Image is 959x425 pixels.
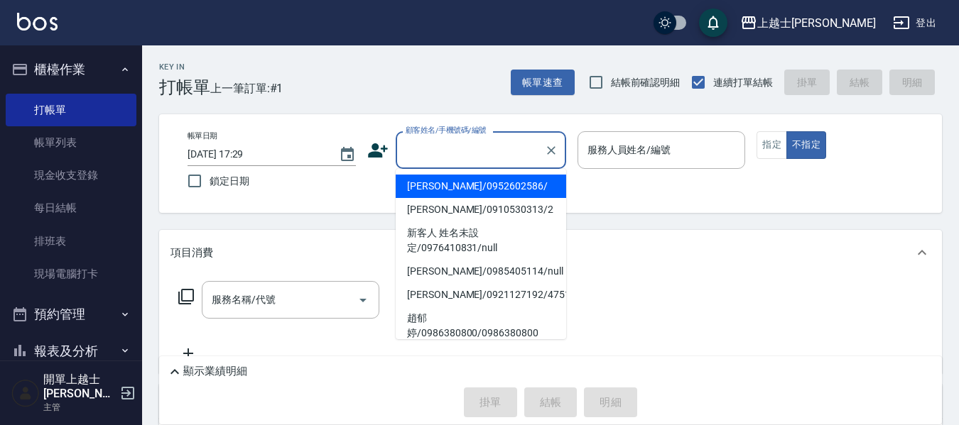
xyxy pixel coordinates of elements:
[17,13,58,31] img: Logo
[541,140,561,160] button: Clear
[699,9,727,37] button: save
[396,307,566,345] li: 趙郁婷/0986380800/0986380800
[786,131,826,159] button: 不指定
[352,289,374,311] button: Open
[43,372,116,401] h5: 開單上越士[PERSON_NAME]
[757,131,787,159] button: 指定
[6,296,136,333] button: 預約管理
[396,198,566,221] li: [PERSON_NAME]/0910530313/2
[6,225,136,258] a: 排班表
[11,379,40,407] img: Person
[713,75,773,90] span: 連續打單結帳
[6,159,136,192] a: 現金收支登錄
[511,70,575,96] button: 帳單速查
[6,94,136,126] a: 打帳單
[159,230,942,275] div: 項目消費
[396,175,566,198] li: [PERSON_NAME]/0952602586/
[396,283,566,307] li: [PERSON_NAME]/0921127192/4751
[188,131,217,141] label: 帳單日期
[159,77,210,97] h3: 打帳單
[6,192,136,224] a: 每日結帳
[611,75,681,90] span: 結帳前確認明細
[735,9,882,38] button: 上越士[PERSON_NAME]
[6,333,136,370] button: 報表及分析
[396,260,566,283] li: [PERSON_NAME]/0985405114/null
[210,79,283,97] span: 上一筆訂單:#1
[396,221,566,260] li: 新客人 姓名未設定/0976410831/null
[757,14,876,32] div: 上越士[PERSON_NAME]
[43,401,116,414] p: 主管
[6,258,136,290] a: 現場電腦打卡
[170,245,213,260] p: 項目消費
[6,126,136,159] a: 帳單列表
[210,174,249,189] span: 鎖定日期
[6,51,136,88] button: 櫃檯作業
[406,125,487,136] label: 顧客姓名/手機號碼/編號
[183,364,247,379] p: 顯示業績明細
[159,62,210,72] h2: Key In
[330,138,364,172] button: Choose date, selected date is 2025-09-05
[887,10,942,36] button: 登出
[188,143,325,166] input: YYYY/MM/DD hh:mm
